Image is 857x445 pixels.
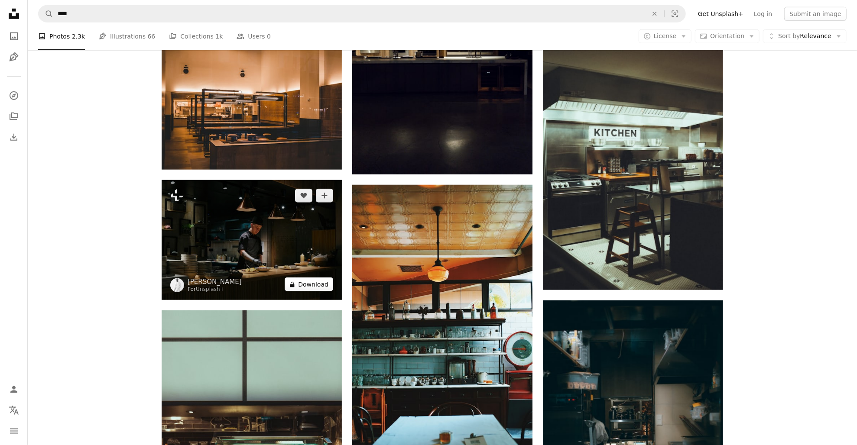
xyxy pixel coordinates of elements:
a: Download History [5,129,23,146]
button: Orientation [695,29,760,43]
span: 1k [215,32,223,41]
button: Like [295,189,312,203]
button: Sort byRelevance [763,29,847,43]
button: Add to Collection [316,189,333,203]
div: For [188,286,242,293]
button: Search Unsplash [39,6,53,22]
span: 66 [148,32,156,41]
img: Chef prepares food in a dimly lit restaurant kitchen. [162,180,342,300]
a: stainless steel and black machine [543,432,723,439]
span: Orientation [710,32,744,39]
a: Home — Unsplash [5,5,23,24]
a: a table and chairs in a room [352,341,532,348]
a: a kitchen that has a stool in it [543,166,723,174]
button: Download [285,277,333,291]
a: Collections [5,108,23,125]
img: Go to Andrej Lišakov's profile [170,278,184,292]
a: Users 0 [237,23,271,50]
button: License [639,29,692,43]
button: Menu [5,422,23,440]
a: Log in / Sign up [5,381,23,398]
span: Relevance [778,32,831,41]
span: License [654,32,677,39]
a: Chef prepares food in a dimly lit restaurant kitchen. [162,236,342,244]
a: Log in [749,7,777,21]
span: Sort by [778,32,800,39]
a: Illustrations 66 [99,23,155,50]
button: Submit an image [784,7,847,21]
button: Visual search [665,6,685,22]
a: [PERSON_NAME] [188,277,242,286]
img: a kitchen that has a stool in it [543,50,723,290]
a: Get Unsplash+ [693,7,749,21]
a: Collections 1k [169,23,223,50]
a: Unsplash+ [196,286,224,292]
button: Language [5,402,23,419]
a: Illustrations [5,48,23,66]
form: Find visuals sitewide [38,5,686,23]
span: 0 [267,32,271,41]
a: Photos [5,28,23,45]
a: Explore [5,87,23,104]
a: A large kitchen with a lot of counter space [352,50,532,58]
button: Clear [645,6,664,22]
a: brown wooden table and chairs [162,106,342,113]
img: brown wooden table and chairs [162,50,342,170]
